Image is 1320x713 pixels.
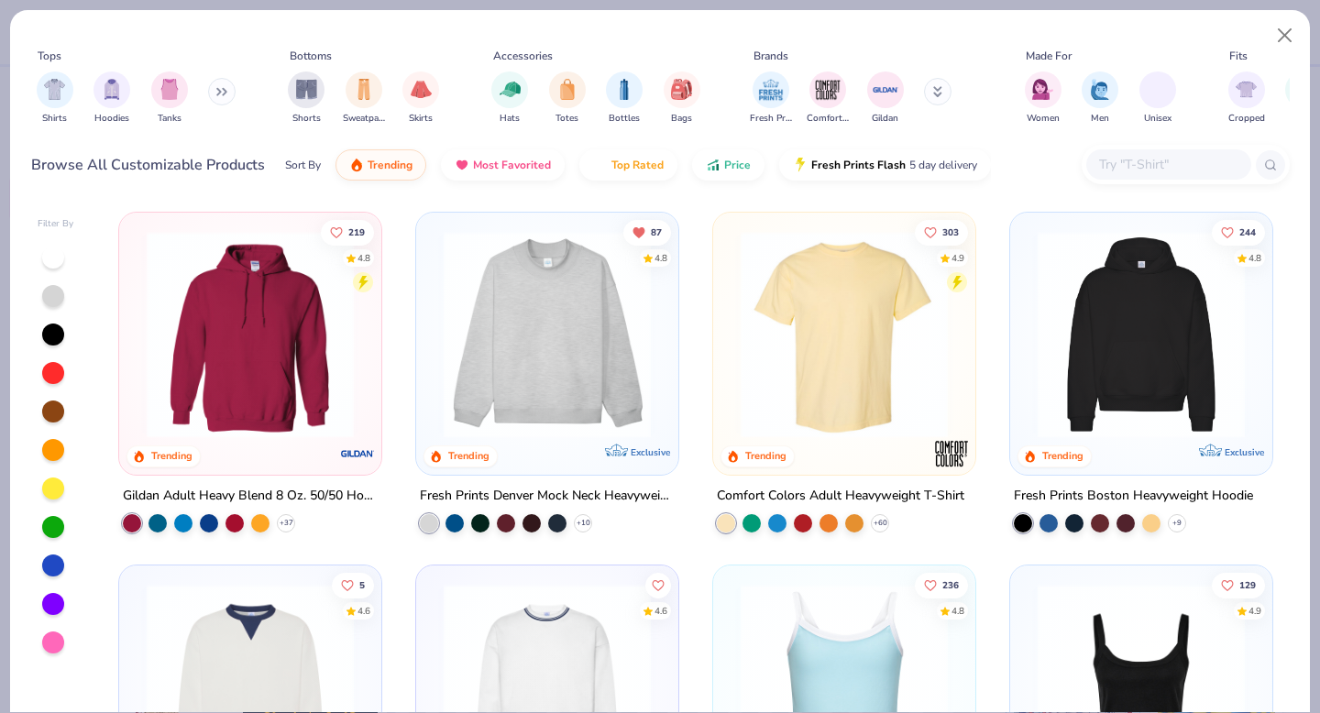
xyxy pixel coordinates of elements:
img: Shorts Image [296,79,317,100]
button: Like [645,572,671,598]
img: Totes Image [557,79,577,100]
img: 029b8af0-80e6-406f-9fdc-fdf898547912 [731,231,957,438]
img: Comfort Colors logo [933,435,970,472]
div: Fresh Prints Boston Heavyweight Hoodie [1014,485,1253,508]
button: Trending [335,149,426,181]
div: 4.8 [654,251,667,265]
button: filter button [343,71,385,126]
div: 4.8 [951,604,964,618]
div: filter for Sweatpants [343,71,385,126]
span: Top Rated [611,158,664,172]
div: filter for Bags [664,71,700,126]
span: Totes [555,112,578,126]
img: 01756b78-01f6-4cc6-8d8a-3c30c1a0c8ac [137,231,363,438]
div: Fresh Prints Denver Mock Neck Heavyweight Sweatshirt [420,485,675,508]
div: filter for Hoodies [93,71,130,126]
div: 4.9 [1248,604,1261,618]
span: Fresh Prints Flash [811,158,906,172]
button: filter button [606,71,643,126]
div: filter for Shirts [37,71,73,126]
span: Bags [671,112,692,126]
div: filter for Skirts [402,71,439,126]
img: Comfort Colors Image [814,76,841,104]
img: Fresh Prints Image [757,76,785,104]
button: Like [1212,572,1265,598]
div: filter for Women [1025,71,1061,126]
span: Shorts [292,112,321,126]
img: Skirts Image [411,79,432,100]
img: TopRated.gif [593,158,608,172]
div: Fits [1229,48,1248,64]
span: Cropped [1228,112,1265,126]
span: Exclusive [1224,446,1263,458]
span: Price [724,158,751,172]
div: Brands [753,48,788,64]
button: filter button [402,71,439,126]
span: 219 [349,227,366,236]
span: Skirts [409,112,433,126]
img: f5d85501-0dbb-4ee4-b115-c08fa3845d83 [434,231,660,438]
button: filter button [37,71,73,126]
img: Hats Image [500,79,521,100]
button: Like [1212,219,1265,245]
div: Sort By [285,157,321,173]
span: Comfort Colors [807,112,849,126]
button: filter button [491,71,528,126]
img: 91acfc32-fd48-4d6b-bdad-a4c1a30ac3fc [1028,231,1254,438]
img: flash.gif [793,158,808,172]
div: Filter By [38,217,74,231]
div: 4.9 [951,251,964,265]
div: filter for Shorts [288,71,324,126]
span: 236 [942,580,959,589]
img: Shirts Image [44,79,65,100]
button: Most Favorited [441,149,565,181]
img: Gildan logo [339,435,376,472]
span: Shirts [42,112,67,126]
button: filter button [549,71,586,126]
div: Browse All Customizable Products [31,154,265,176]
div: Tops [38,48,61,64]
button: filter button [288,71,324,126]
button: filter button [1025,71,1061,126]
button: filter button [151,71,188,126]
span: Trending [368,158,412,172]
span: 5 day delivery [909,155,977,176]
span: Exclusive [631,446,670,458]
div: Made For [1026,48,1072,64]
div: filter for Totes [549,71,586,126]
span: 87 [651,227,662,236]
span: Bottles [609,112,640,126]
img: Unisex Image [1147,79,1168,100]
div: Comfort Colors Adult Heavyweight T-Shirt [717,485,964,508]
img: Bottles Image [614,79,634,100]
span: Unisex [1144,112,1171,126]
img: Gildan Image [872,76,899,104]
button: Like [915,572,968,598]
button: filter button [1139,71,1176,126]
button: Close [1268,18,1303,53]
span: + 37 [280,518,293,529]
div: Gildan Adult Heavy Blend 8 Oz. 50/50 Hooded Sweatshirt [123,485,378,508]
span: Hoodies [94,112,129,126]
button: filter button [867,71,904,126]
img: a90f7c54-8796-4cb2-9d6e-4e9644cfe0fe [660,231,885,438]
button: filter button [1228,71,1265,126]
div: 4.8 [358,251,371,265]
button: filter button [664,71,700,126]
div: filter for Unisex [1139,71,1176,126]
span: Hats [500,112,520,126]
span: Sweatpants [343,112,385,126]
img: Sweatpants Image [354,79,374,100]
button: filter button [1082,71,1118,126]
button: Like [915,219,968,245]
img: most_fav.gif [455,158,469,172]
input: Try "T-Shirt" [1097,154,1238,175]
div: filter for Tanks [151,71,188,126]
span: 5 [360,580,366,589]
span: + 10 [577,518,590,529]
img: Bags Image [671,79,691,100]
button: Fresh Prints Flash5 day delivery [779,149,991,181]
img: Cropped Image [1236,79,1257,100]
button: filter button [750,71,792,126]
img: Men Image [1090,79,1110,100]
